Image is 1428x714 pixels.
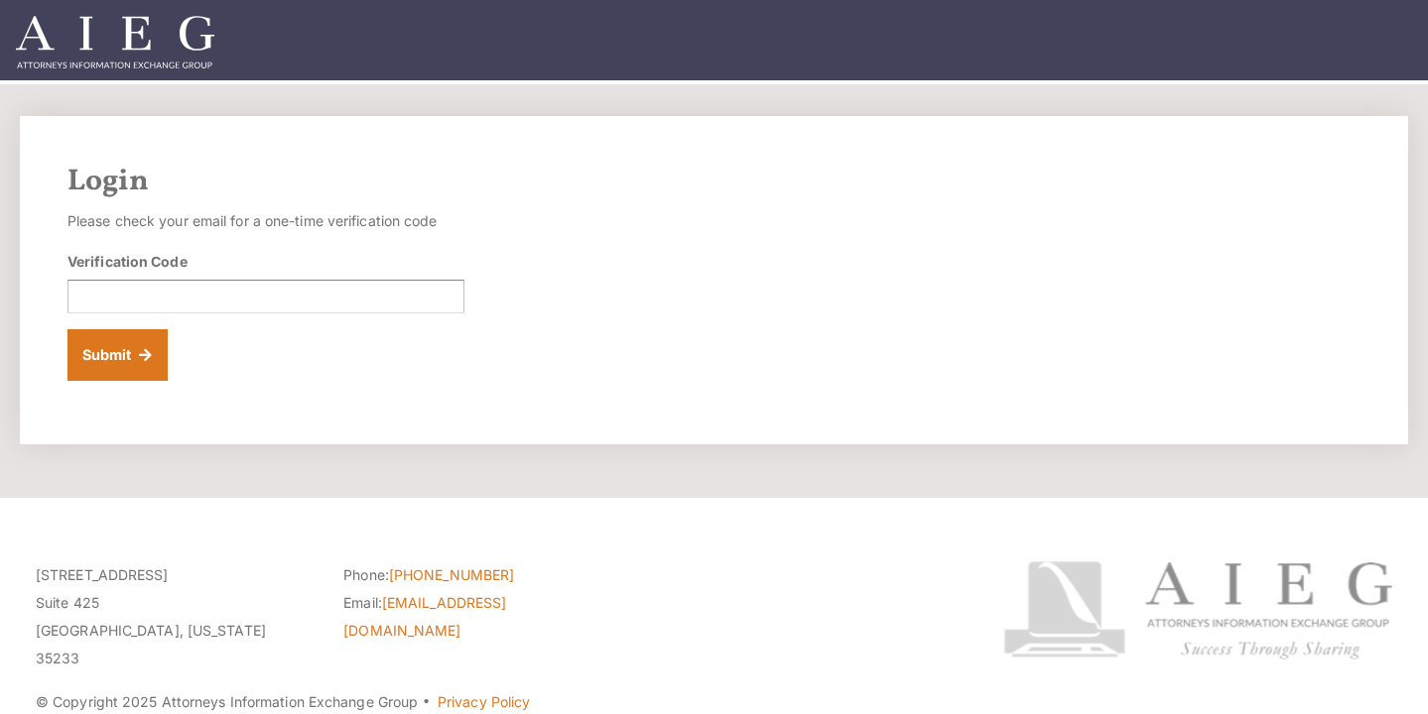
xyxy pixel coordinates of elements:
[67,251,188,272] label: Verification Code
[67,164,1361,199] h2: Login
[67,207,464,235] p: Please check your email for a one-time verification code
[343,589,621,645] li: Email:
[67,329,168,381] button: Submit
[343,561,621,589] li: Phone:
[438,693,530,710] a: Privacy Policy
[343,594,506,639] a: [EMAIL_ADDRESS][DOMAIN_NAME]
[422,701,431,711] span: ·
[1003,561,1392,659] img: Attorneys Information Exchange Group logo
[36,561,314,672] p: [STREET_ADDRESS] Suite 425 [GEOGRAPHIC_DATA], [US_STATE] 35233
[389,566,514,583] a: [PHONE_NUMBER]
[16,16,214,68] img: Attorneys Information Exchange Group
